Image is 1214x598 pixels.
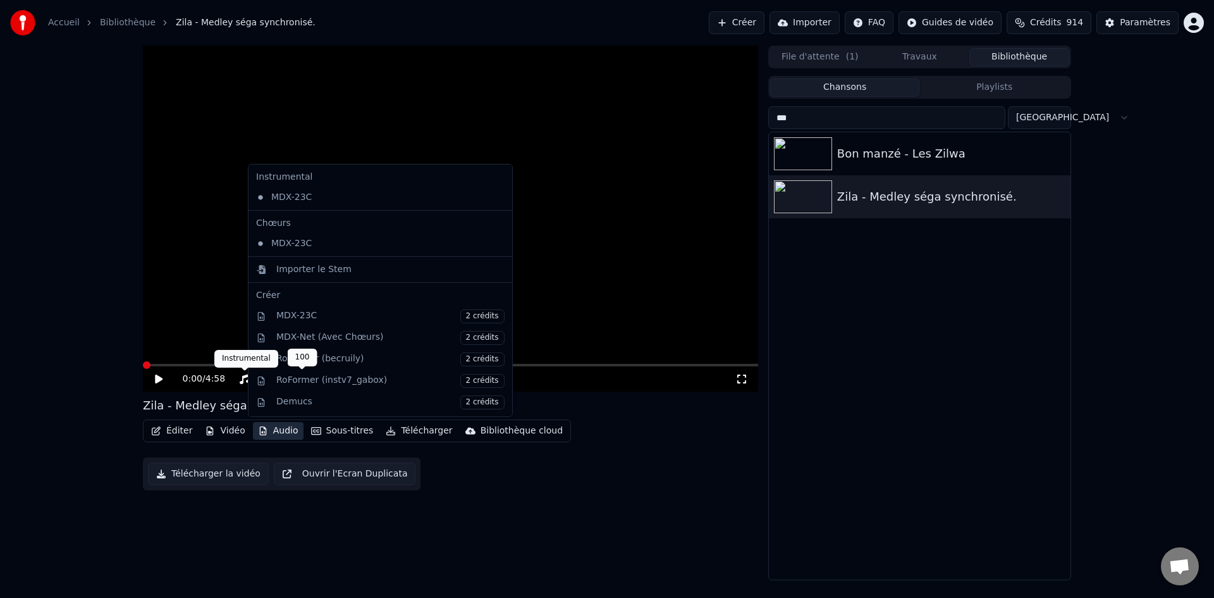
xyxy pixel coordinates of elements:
button: Bibliothèque [969,48,1069,66]
a: Accueil [48,16,80,29]
button: Créer [709,11,764,34]
div: Zila - Medley séga synchronisé. [143,397,322,414]
span: Zila - Medley séga synchronisé. [176,16,316,29]
a: Bibliothèque [100,16,156,29]
div: / [183,373,213,385]
nav: breadcrumb [48,16,316,29]
span: 914 [1066,16,1083,29]
span: 2 crédits [460,374,505,388]
button: Télécharger [381,422,457,440]
span: Crédits [1030,16,1061,29]
button: Chansons [770,78,920,97]
button: Crédits914 [1007,11,1091,34]
div: 100 [288,349,317,366]
span: [GEOGRAPHIC_DATA] [1016,111,1109,124]
button: Vidéo [200,422,250,440]
button: Paramètres [1096,11,1179,34]
div: Demucs [276,396,505,409]
button: Guides de vidéo [898,11,1002,34]
div: Importer le Stem [276,263,352,276]
span: 2 crédits [460,309,505,323]
div: Instrumental [251,167,510,187]
span: ( 1 ) [846,51,859,63]
div: Paramètres [1120,16,1170,29]
button: Travaux [870,48,970,66]
div: RoFormer (instv7_gabox) [276,374,505,388]
div: MDX-23C [251,234,491,254]
span: 4:58 [205,373,225,385]
div: MDX-23C [251,187,491,208]
span: 2 crédits [460,352,505,366]
img: youka [10,10,35,35]
span: 0:00 [183,373,202,385]
button: FAQ [845,11,893,34]
button: Éditer [146,422,197,440]
button: Télécharger la vidéo [148,463,269,485]
div: RoFormer (becruily) [276,352,505,366]
div: Chœurs [251,213,510,234]
div: Ouvrir le chat [1161,547,1199,585]
div: Bibliothèque cloud [481,425,563,437]
div: Bon manzé - Les Zilwa [837,145,1065,163]
button: Playlists [919,78,1069,97]
span: 2 crédits [460,396,505,409]
div: MDX-Net (Avec Chœurs) [276,331,505,345]
span: 2 crédits [460,331,505,345]
div: Instrumental [214,350,278,368]
div: MDX-23C [276,309,505,323]
button: Ouvrir l'Ecran Duplicata [274,463,416,485]
button: Sous-titres [306,422,379,440]
button: Importer [769,11,840,34]
button: Audio [253,422,303,440]
div: Créer [256,289,505,302]
button: File d'attente [770,48,870,66]
div: Zila - Medley séga synchronisé. [837,188,1065,206]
